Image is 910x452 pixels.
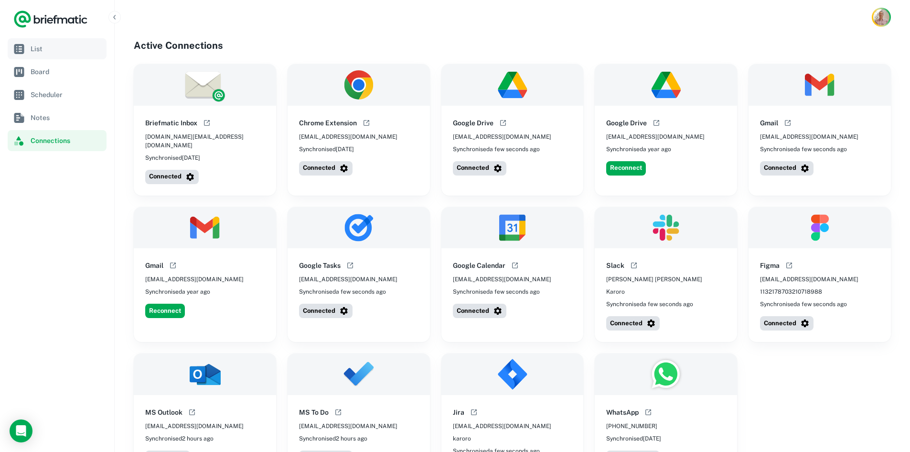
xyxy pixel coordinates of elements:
span: [EMAIL_ADDRESS][DOMAIN_NAME] [453,422,551,430]
h6: MS To Do [299,407,329,418]
h6: Google Drive [606,118,647,128]
a: Notes [8,107,107,128]
button: Connected [299,161,353,176]
span: Scheduler [31,89,103,100]
a: List [8,38,107,59]
button: Open help documentation [628,260,640,271]
button: Open help documentation [497,117,509,129]
h6: Chrome Extension [299,118,357,128]
span: [DOMAIN_NAME][EMAIL_ADDRESS][DOMAIN_NAME] [145,132,265,150]
span: Notes [31,112,103,123]
button: Open help documentation [509,260,521,271]
h6: Figma [760,260,780,271]
span: [EMAIL_ADDRESS][DOMAIN_NAME] [760,275,858,284]
h6: Gmail [145,260,163,271]
span: Synchronised a few seconds ago [453,145,540,154]
span: [EMAIL_ADDRESS][DOMAIN_NAME] [299,422,397,430]
img: Figma [749,207,891,249]
a: Scheduler [8,84,107,105]
img: Google Tasks [288,207,430,249]
span: Synchronised a few seconds ago [453,287,540,296]
h6: Google Tasks [299,260,341,271]
button: Open help documentation [201,117,213,129]
span: Synchronised 2 hours ago [299,434,367,443]
img: Rob Mark [873,9,889,25]
span: Synchronised a few seconds ago [760,145,847,154]
button: Open help documentation [332,407,344,418]
span: Synchronised a few seconds ago [606,300,693,309]
img: Briefmatic Inbox [134,64,276,106]
span: Connections [31,135,103,146]
img: Google Drive [595,64,737,106]
span: Synchronised [DATE] [606,434,661,443]
span: [EMAIL_ADDRESS][DOMAIN_NAME] [145,275,244,284]
img: MS Outlook [134,353,276,395]
button: Open help documentation [783,260,795,271]
span: [EMAIL_ADDRESS][DOMAIN_NAME] [299,275,397,284]
button: Connected [760,161,814,176]
button: Open help documentation [651,117,662,129]
img: Google Drive [441,64,584,106]
a: Logo [13,10,88,29]
h4: Active Connections [134,38,891,53]
button: Connected [453,304,506,318]
button: Connected [453,161,506,176]
img: Google Calendar [441,207,584,249]
span: [EMAIL_ADDRESS][DOMAIN_NAME] [145,422,244,430]
h6: Jira [453,407,464,418]
h6: Slack [606,260,624,271]
button: Open help documentation [468,407,480,418]
h6: Briefmatic Inbox [145,118,197,128]
h6: Gmail [760,118,778,128]
span: [EMAIL_ADDRESS][DOMAIN_NAME] [453,275,551,284]
img: Gmail [749,64,891,106]
img: Gmail [134,207,276,249]
button: Open help documentation [186,407,198,418]
button: Connected [299,304,353,318]
button: Connected [760,316,814,331]
a: Connections [8,130,107,151]
span: Synchronised a year ago [606,145,671,154]
button: Reconnect [145,304,185,318]
img: Slack [595,207,737,249]
span: [EMAIL_ADDRESS][DOMAIN_NAME] [299,132,397,141]
span: [PHONE_NUMBER] [606,422,657,430]
span: Synchronised [DATE] [145,154,200,162]
span: Board [31,66,103,77]
span: Synchronised [DATE] [299,145,354,154]
span: Synchronised a few seconds ago [760,300,847,309]
span: List [31,44,103,54]
button: Open help documentation [167,260,179,271]
button: Open help documentation [782,117,793,129]
h6: Google Drive [453,118,493,128]
h6: WhatsApp [606,407,639,418]
h6: Google Calendar [453,260,505,271]
button: Open help documentation [642,407,654,418]
img: Jira [441,353,584,395]
span: [EMAIL_ADDRESS][DOMAIN_NAME] [606,132,705,141]
a: Board [8,61,107,82]
button: Connected [145,170,199,184]
span: [PERSON_NAME] [PERSON_NAME] [606,275,702,284]
button: Reconnect [606,161,646,176]
button: Open help documentation [344,260,356,271]
h6: MS Outlook [145,407,182,418]
button: Account button [872,8,891,27]
span: Synchronised a few seconds ago [299,287,386,296]
img: MS To Do [288,353,430,395]
span: Synchronised 2 hours ago [145,434,214,443]
button: Open help documentation [361,117,372,129]
span: Synchronised a year ago [145,287,210,296]
img: Chrome Extension [288,64,430,106]
button: Connected [606,316,660,331]
span: 1132178703210718988 [760,287,822,296]
span: [EMAIL_ADDRESS][DOMAIN_NAME] [760,132,858,141]
span: [EMAIL_ADDRESS][DOMAIN_NAME] [453,132,551,141]
img: WhatsApp [595,353,737,395]
div: Load Chat [10,419,32,442]
span: karoro [453,434,471,443]
span: Karoro [606,287,625,296]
